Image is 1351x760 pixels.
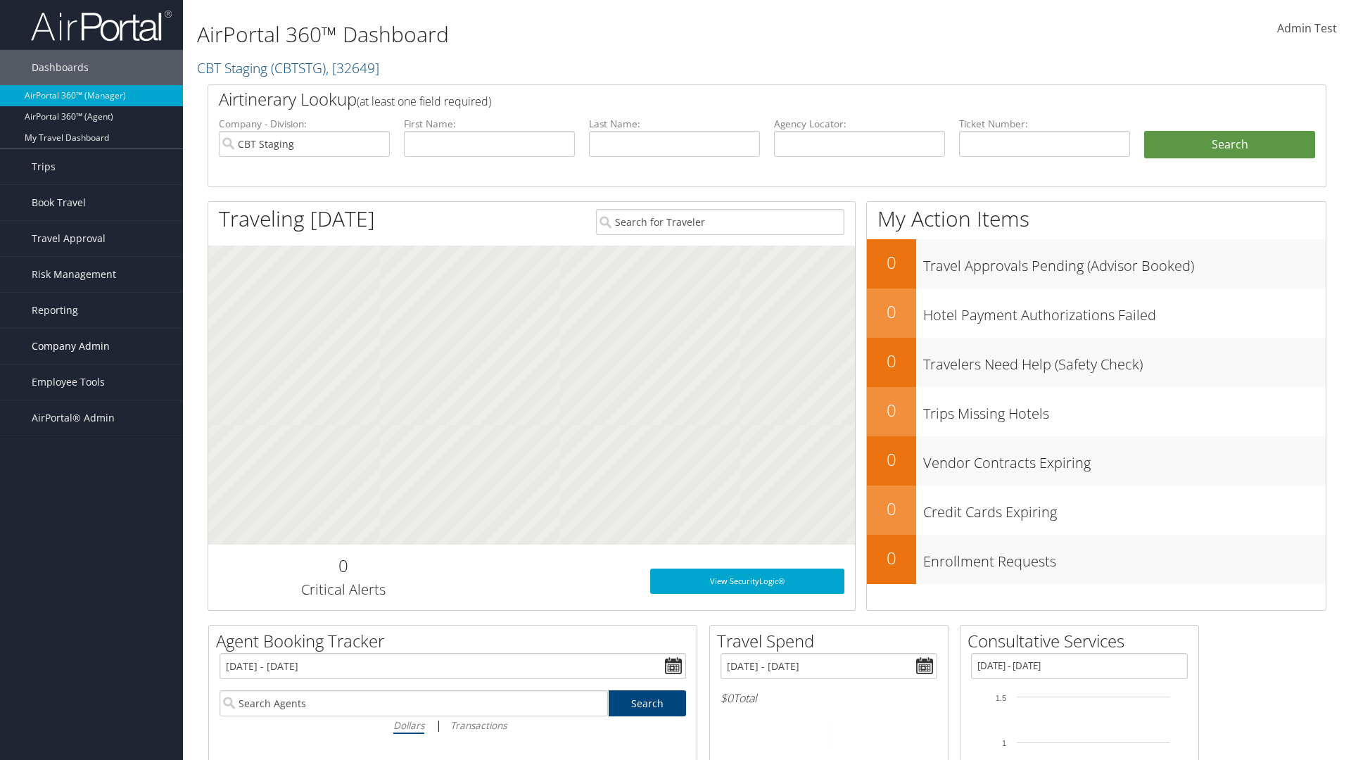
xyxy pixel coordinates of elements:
[32,329,110,364] span: Company Admin
[774,117,945,131] label: Agency Locator:
[219,554,467,578] h2: 0
[1002,739,1006,747] tspan: 1
[32,365,105,400] span: Employee Tools
[867,535,1326,584] a: 0Enrollment Requests
[867,486,1326,535] a: 0Credit Cards Expiring
[867,448,916,471] h2: 0
[867,497,916,521] h2: 0
[867,436,1326,486] a: 0Vendor Contracts Expiring
[923,545,1326,571] h3: Enrollment Requests
[867,300,916,324] h2: 0
[923,397,1326,424] h3: Trips Missing Hotels
[197,58,379,77] a: CBT Staging
[32,149,56,184] span: Trips
[596,209,844,235] input: Search for Traveler
[450,718,507,732] i: Transactions
[31,9,172,42] img: airportal-logo.png
[968,629,1198,653] h2: Consultative Services
[996,694,1006,702] tspan: 1.5
[867,338,1326,387] a: 0Travelers Need Help (Safety Check)
[216,629,697,653] h2: Agent Booking Tracker
[867,204,1326,234] h1: My Action Items
[197,20,957,49] h1: AirPortal 360™ Dashboard
[32,221,106,256] span: Travel Approval
[867,289,1326,338] a: 0Hotel Payment Authorizations Failed
[721,690,937,706] h6: Total
[219,87,1222,111] h2: Airtinerary Lookup
[1277,20,1337,36] span: Admin Test
[609,690,687,716] a: Search
[271,58,326,77] span: ( CBTSTG )
[721,690,733,706] span: $0
[923,298,1326,325] h3: Hotel Payment Authorizations Failed
[32,400,115,436] span: AirPortal® Admin
[220,690,608,716] input: Search Agents
[959,117,1130,131] label: Ticket Number:
[923,446,1326,473] h3: Vendor Contracts Expiring
[650,569,844,594] a: View SecurityLogic®
[923,348,1326,374] h3: Travelers Need Help (Safety Check)
[32,185,86,220] span: Book Travel
[923,249,1326,276] h3: Travel Approvals Pending (Advisor Booked)
[867,251,916,274] h2: 0
[717,629,948,653] h2: Travel Spend
[357,94,491,109] span: (at least one field required)
[326,58,379,77] span: , [ 32649 ]
[404,117,575,131] label: First Name:
[219,204,375,234] h1: Traveling [DATE]
[867,239,1326,289] a: 0Travel Approvals Pending (Advisor Booked)
[32,257,116,292] span: Risk Management
[32,293,78,328] span: Reporting
[1144,131,1315,159] button: Search
[589,117,760,131] label: Last Name:
[393,718,424,732] i: Dollars
[220,716,686,734] div: |
[867,349,916,373] h2: 0
[867,387,1326,436] a: 0Trips Missing Hotels
[1277,7,1337,51] a: Admin Test
[32,50,89,85] span: Dashboards
[219,580,467,600] h3: Critical Alerts
[867,398,916,422] h2: 0
[867,546,916,570] h2: 0
[923,495,1326,522] h3: Credit Cards Expiring
[219,117,390,131] label: Company - Division:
